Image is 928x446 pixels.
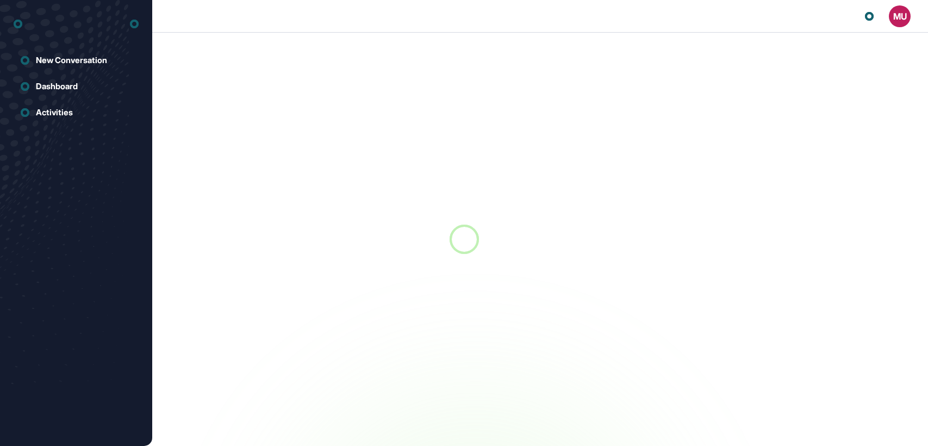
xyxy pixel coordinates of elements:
a: New Conversation [14,49,139,71]
div: entrapeer-logo [14,15,22,33]
a: Activities [14,102,139,123]
div: New Conversation [36,55,107,65]
button: MU [889,5,911,27]
div: Activities [36,108,73,117]
a: Dashboard [14,76,139,97]
div: Dashboard [36,82,78,91]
